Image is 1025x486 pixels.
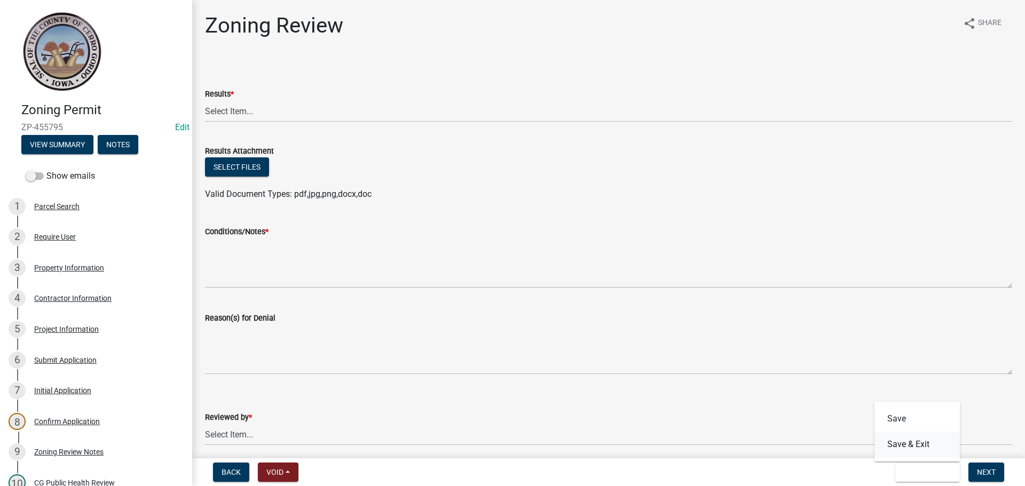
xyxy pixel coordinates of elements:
div: Contractor Information [34,294,112,302]
label: Show emails [26,170,95,182]
span: Save & Exit [904,468,945,476]
button: Notes [98,135,138,154]
button: Select files [205,157,269,177]
button: Next [968,463,1004,482]
div: Save & Exit [874,402,960,461]
div: Confirm Application [34,418,100,425]
label: Conditions/Notes [205,228,269,236]
wm-modal-confirm: Summary [21,141,93,149]
div: Submit Application [34,356,97,364]
div: Zoning Review Notes [34,448,104,456]
wm-modal-confirm: Edit Application Number [175,122,190,132]
div: 8 [9,413,26,430]
div: 7 [9,382,26,399]
button: Back [213,463,249,482]
button: Save & Exit [874,432,960,457]
a: Edit [175,122,190,132]
h1: Zoning Review [205,13,343,38]
div: 2 [9,228,26,245]
span: ZP-455795 [21,122,171,132]
button: Void [258,463,298,482]
div: Require User [34,233,76,241]
span: Share [978,17,1002,30]
button: Save & Exit [895,463,960,482]
span: Void [266,468,283,476]
div: 3 [9,259,26,276]
label: Reviewed by [205,414,252,421]
h4: Zoning Permit [21,102,184,118]
label: Results Attachment [205,148,274,155]
span: Valid Document Types: pdf,jpg,png,docx,doc [205,189,372,199]
div: Project Information [34,325,99,333]
div: 1 [9,198,26,215]
div: 5 [9,321,26,338]
div: 4 [9,290,26,307]
div: Parcel Search [34,203,80,210]
div: Property Information [34,264,104,272]
wm-modal-confirm: Notes [98,141,138,149]
img: Cerro Gordo County, Iowa [21,11,102,91]
i: share [963,17,976,30]
button: View Summary [21,135,93,154]
label: Results [205,91,234,98]
span: Back [222,468,241,476]
button: Save [874,406,960,432]
div: 6 [9,352,26,369]
div: Initial Application [34,387,91,394]
div: 9 [9,443,26,460]
span: Next [977,468,996,476]
label: Reason(s) for Denial [205,315,275,322]
button: shareShare [955,13,1010,34]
